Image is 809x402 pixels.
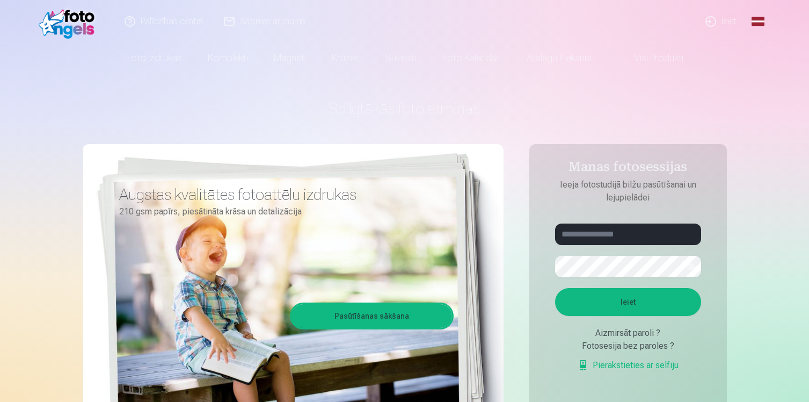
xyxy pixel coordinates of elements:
[39,4,100,39] img: /fa1
[578,359,679,372] a: Pierakstieties ar selfiju
[119,185,446,204] h3: Augstas kvalitātes fotoattēlu izdrukas
[555,327,701,340] div: Aizmirsāt paroli ?
[429,43,514,73] a: Foto kalendāri
[373,43,429,73] a: Suvenīri
[119,204,446,219] p: 210 gsm papīrs, piesātināta krāsa un detalizācija
[261,43,319,73] a: Magnēti
[514,43,604,73] a: Atslēgu piekariņi
[195,43,261,73] a: Komplekti
[113,43,195,73] a: Foto izdrukas
[555,340,701,353] div: Fotosesija bez paroles ?
[83,99,727,118] h1: Spilgtākās foto atmiņas
[291,304,452,328] a: Pasūtīšanas sākšana
[544,178,712,204] p: Ieeja fotostudijā bilžu pasūtīšanai un lejupielādei
[544,159,712,178] h4: Manas fotosessijas
[319,43,373,73] a: Krūzes
[604,43,696,73] a: Visi produkti
[555,288,701,316] button: Ieiet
